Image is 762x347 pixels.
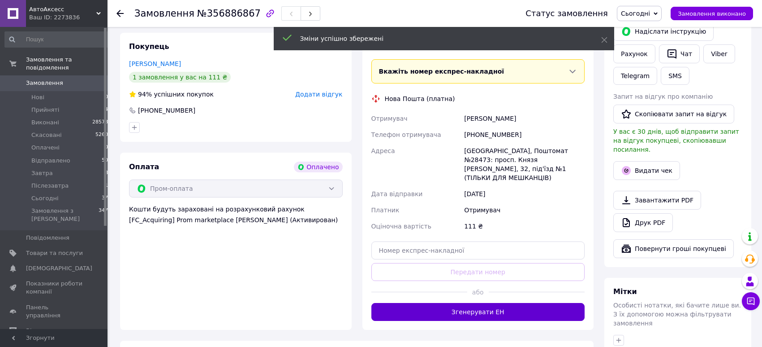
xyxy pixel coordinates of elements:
span: Отримувач [371,115,408,122]
span: Замовлення виконано [678,10,746,17]
div: [GEOGRAPHIC_DATA], Поштомат №28473: просп. Князя [PERSON_NAME], 32, під'їзд №1 (ТІЛЬКИ ДЛЯ МЕШКАН... [462,143,586,186]
span: 50 [102,157,108,165]
span: Відправлено [31,157,70,165]
button: Чат з покупцем [742,292,760,310]
a: Завантажити PDF [613,191,701,210]
div: успішних покупок [129,90,214,99]
span: Скасовані [31,131,62,139]
div: Ваш ID: 2273836 [29,13,108,22]
span: Показники роботи компанії [26,280,83,296]
span: Прийняті [31,106,59,114]
a: Viber [703,44,735,63]
div: Повернутися назад [116,9,124,18]
button: Згенерувати ЕН [371,303,585,321]
span: Виконані [31,119,59,127]
div: Отримувач [462,202,586,218]
button: Чат [659,44,700,63]
span: Телефон отримувача [371,131,441,138]
div: [PHONE_NUMBER] [137,106,196,115]
span: Особисті нотатки, які бачите лише ви. З їх допомогою можна фільтрувати замовлення [613,302,741,327]
span: Додати відгук [295,91,342,98]
span: Адреса [371,147,395,154]
div: [FC_Acquiring] Prom marketplace [PERSON_NAME] (Активирован) [129,215,343,224]
span: Замовлення з [PERSON_NAME] [31,207,99,223]
a: Telegram [613,67,657,85]
span: Товари та послуги [26,249,83,257]
span: 5260 [95,131,108,139]
div: Кошти будуть зараховані на розрахунковий рахунок [129,205,343,224]
span: Запит на відгук про компанію [613,93,713,100]
button: Видати чек [613,161,680,180]
span: 28578 [92,119,108,127]
span: 37 [102,194,108,202]
span: Нові [31,93,44,101]
span: Післезавтра [31,182,69,190]
span: Оціночна вартість [371,223,431,230]
span: №356886867 [197,8,261,19]
button: Повернути гроші покупцеві [613,239,734,258]
button: Скопіювати запит на відгук [613,105,734,123]
span: Сьогодні [31,194,59,202]
input: Пошук [4,31,109,48]
span: Оплачені [31,144,60,152]
span: або [467,288,489,297]
div: Зміни успішно збережені [300,34,579,43]
span: 94% [138,91,152,98]
span: Замовлення [26,79,63,87]
span: АвтоАксесс [29,5,96,13]
span: Замовлення [134,8,194,19]
a: [PERSON_NAME] [129,60,181,67]
span: 347 [99,207,108,223]
span: У вас є 30 днів, щоб відправити запит на відгук покупцеві, скопіювавши посилання. [613,128,739,153]
span: Вкажіть номер експрес-накладної [379,68,504,75]
span: Повідомлення [26,234,69,242]
div: 1 замовлення у вас на 111 ₴ [129,72,231,83]
div: 111 ₴ [462,218,586,234]
a: Друк PDF [613,213,673,232]
span: Сьогодні [621,10,650,17]
span: Дата відправки [371,190,423,198]
span: Панель управління [26,303,83,320]
span: Замовлення та повідомлення [26,56,108,72]
span: Завтра [31,169,53,177]
span: Відгуки [26,327,49,335]
input: Номер експрес-накладної [371,242,585,259]
button: SMS [661,67,689,85]
div: Оплачено [294,162,342,172]
button: Замовлення виконано [671,7,753,20]
button: Рахунок [613,44,655,63]
div: Нова Пошта (платна) [383,94,457,103]
span: Платник [371,206,400,214]
span: Оплата [129,163,159,171]
div: [DATE] [462,186,586,202]
div: Статус замовлення [525,9,608,18]
div: [PERSON_NAME] [462,110,586,127]
div: [PHONE_NUMBER] [462,127,586,143]
span: Покупець [129,42,169,51]
span: Мітки [613,287,637,296]
button: Надіслати інструкцію [613,22,714,41]
span: [DEMOGRAPHIC_DATA] [26,264,92,272]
